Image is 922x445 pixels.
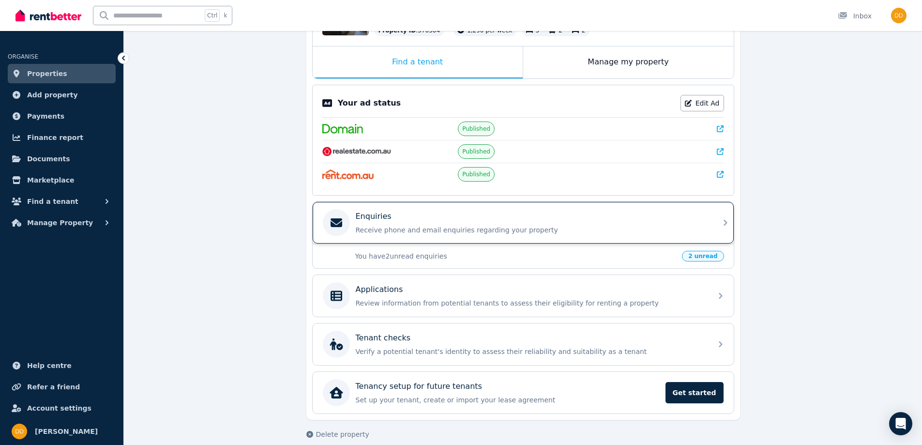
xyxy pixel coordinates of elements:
p: Applications [356,284,403,295]
a: Tenant checksVerify a potential tenant's identity to assess their reliability and suitability as ... [313,323,734,365]
p: Verify a potential tenant's identity to assess their reliability and suitability as a tenant [356,347,706,356]
span: Finance report [27,132,83,143]
span: Add property [27,89,78,101]
div: Find a tenant [313,46,523,78]
img: Dean Dixon [891,8,907,23]
span: Refer a friend [27,381,80,393]
span: Published [462,170,490,178]
div: Open Intercom Messenger [889,412,912,435]
a: Account settings [8,399,116,418]
span: Marketplace [27,174,74,186]
a: Tenancy setup for future tenantsSet up your tenant, create or import your lease agreementGet started [313,372,734,414]
button: Delete property [306,430,369,439]
p: You have 2 unread enquiries [355,251,677,261]
p: Tenant checks [356,332,411,344]
button: Find a tenant [8,192,116,211]
span: Help centre [27,360,72,371]
span: Find a tenant [27,196,78,207]
a: Documents [8,149,116,169]
a: Refer a friend [8,377,116,397]
p: Review information from potential tenants to assess their eligibility for renting a property [356,298,706,308]
div: Inbox [838,11,872,21]
img: Dean Dixon [12,424,27,439]
button: Manage Property [8,213,116,232]
img: RentBetter [15,8,81,23]
img: RealEstate.com.au [322,147,392,156]
span: Delete property [316,430,369,439]
a: Add property [8,85,116,105]
span: Ctrl [205,9,220,22]
span: Properties [27,68,67,79]
span: Get started [665,382,724,403]
p: Set up your tenant, create or import your lease agreement [356,395,660,405]
img: Domain.com.au [322,124,363,134]
span: Account settings [27,402,91,414]
a: Edit Ad [680,95,724,111]
span: 2 unread [682,251,724,261]
p: Enquiries [356,211,392,222]
p: Your ad status [338,97,401,109]
span: Payments [27,110,64,122]
a: Marketplace [8,170,116,190]
span: k [224,12,227,19]
span: [PERSON_NAME] [35,426,98,437]
a: Help centre [8,356,116,375]
span: Published [462,125,490,133]
a: Properties [8,64,116,83]
p: Tenancy setup for future tenants [356,381,482,392]
a: ApplicationsReview information from potential tenants to assess their eligibility for renting a p... [313,275,734,317]
a: EnquiriesReceive phone and email enquiries regarding your property [313,202,734,244]
img: Rent.com.au [322,169,374,179]
a: Finance report [8,128,116,147]
span: Documents [27,153,70,165]
span: Manage Property [27,217,93,229]
span: Published [462,148,490,155]
p: Receive phone and email enquiries regarding your property [356,225,706,235]
a: Payments [8,107,116,126]
span: ORGANISE [8,53,38,60]
div: Manage my property [523,46,734,78]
